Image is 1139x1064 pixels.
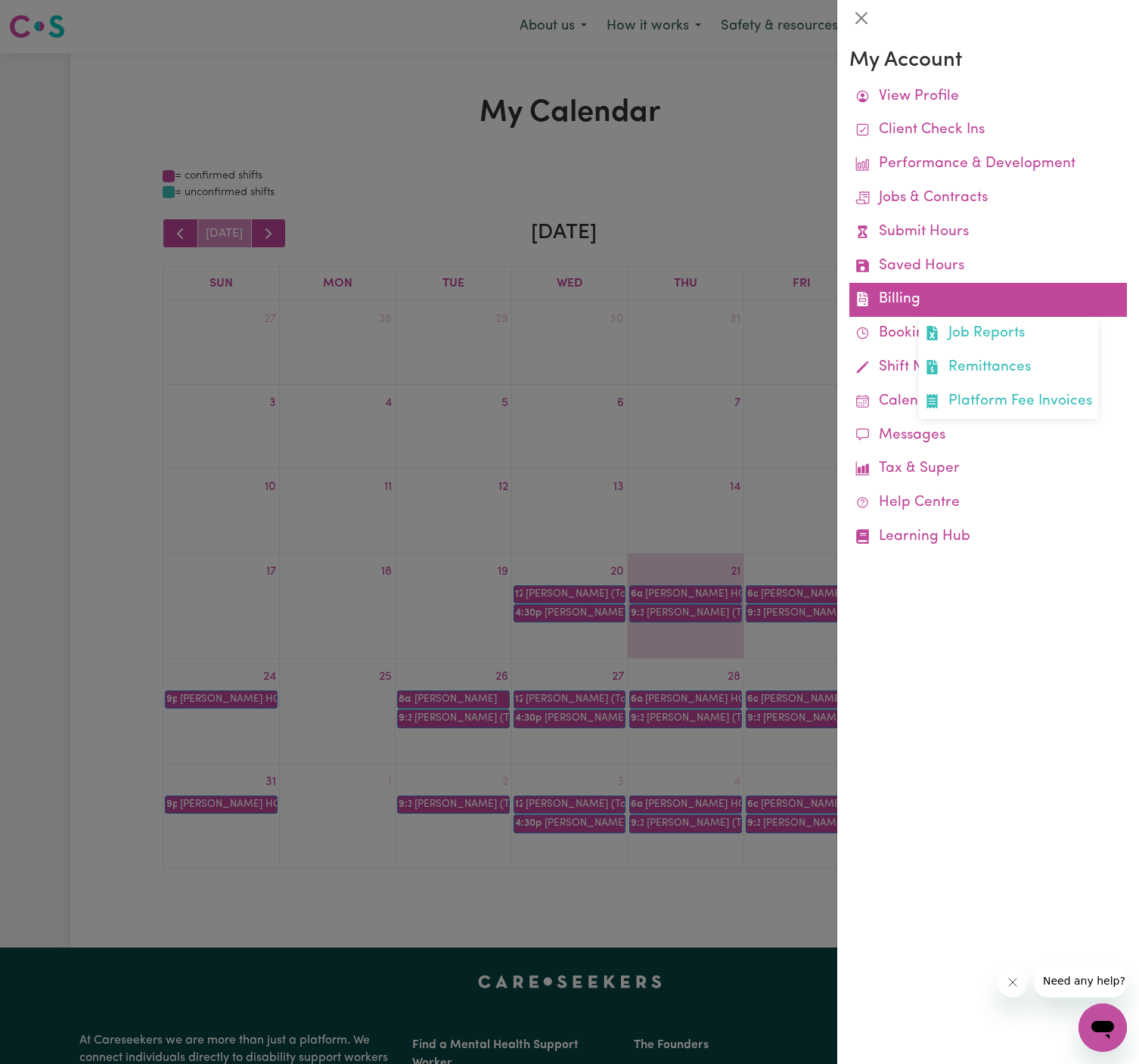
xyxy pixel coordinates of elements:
[849,181,1127,216] a: Jobs & Contracts
[1034,964,1127,997] iframe: Message from company
[849,520,1127,554] a: Learning Hub
[998,967,1028,997] iframe: Close message
[849,147,1127,181] a: Performance & Development
[849,486,1127,520] a: Help Centre
[919,385,1098,419] a: Platform Fee Invoices
[849,317,1127,351] a: Bookings
[849,385,1127,419] a: Calendar
[849,113,1127,147] a: Client Check Ins
[1078,1004,1127,1052] iframe: Button to launch messaging window
[919,317,1098,351] a: Job Reports
[849,80,1127,114] a: View Profile
[849,48,1127,74] h3: My Account
[849,216,1127,250] a: Submit Hours
[849,452,1127,486] a: Tax & Super
[849,351,1127,385] a: Shift Notes
[849,283,1127,317] a: BillingJob ReportsRemittancesPlatform Fee Invoices
[919,351,1098,385] a: Remittances
[849,6,874,30] button: Close
[849,250,1127,284] a: Saved Hours
[849,419,1127,453] a: Messages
